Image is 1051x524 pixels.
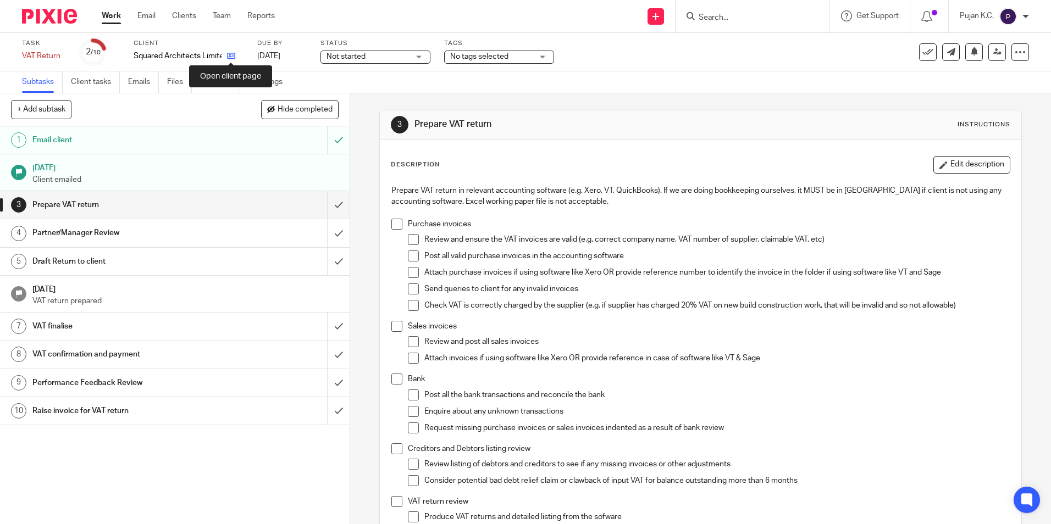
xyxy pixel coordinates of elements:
[424,422,1009,433] p: Request missing purchase invoices or sales invoices indented as a result of bank review
[11,226,26,241] div: 4
[424,267,1009,278] p: Attach purchase invoices if using software like Xero OR provide reference number to identify the ...
[327,53,366,60] span: Not started
[958,120,1010,129] div: Instructions
[424,511,1009,522] p: Produce VAT returns and detailed listing from the sofware
[320,39,430,48] label: Status
[408,321,1009,332] p: Sales invoices
[414,119,724,130] h1: Prepare VAT return
[391,116,408,133] div: 3
[11,254,26,269] div: 5
[444,39,554,48] label: Tags
[134,39,244,48] label: Client
[32,197,222,213] h1: Prepare VAT return
[137,10,156,21] a: Email
[32,403,222,419] h1: Raise invoice for VAT return
[11,100,71,119] button: + Add subtask
[167,71,192,93] a: Files
[32,132,222,148] h1: Email client
[450,53,508,60] span: No tags selected
[32,318,222,335] h1: VAT finalise
[32,296,339,306] p: VAT return prepared
[999,8,1017,25] img: svg%3E
[32,281,339,295] h1: [DATE]
[424,283,1009,294] p: Send queries to client for any invalid invoices
[408,496,1009,507] p: VAT return review
[408,219,1009,230] p: Purchase invoices
[213,10,231,21] a: Team
[248,71,291,93] a: Audit logs
[424,475,1009,486] p: Consider potential bad debt relief claim or clawback of input VAT for balance outstanding more th...
[261,100,339,119] button: Hide completed
[424,459,1009,470] p: Review listing of debtors and creditors to see if any missing invoices or other adjustments
[11,197,26,213] div: 3
[391,185,1009,208] p: Prepare VAT return in relevant accounting software (e.g. Xero, VT, QuickBooks). If we are doing b...
[11,319,26,334] div: 7
[22,71,63,93] a: Subtasks
[278,105,333,114] span: Hide completed
[32,160,339,174] h1: [DATE]
[408,443,1009,454] p: Creditors and Debtors listing review
[22,51,66,62] div: VAT Return
[11,347,26,362] div: 8
[91,49,101,55] small: /10
[856,12,899,20] span: Get Support
[11,375,26,391] div: 9
[424,389,1009,400] p: Post all the bank transactions and reconcile the bank
[102,10,121,21] a: Work
[128,71,159,93] a: Emails
[408,374,1009,384] p: Bank
[424,300,1009,311] p: Check VAT is correctly charged by the supplier (e.g. if supplier has charged 20% VAT on new build...
[11,403,26,419] div: 10
[32,375,222,391] h1: Performance Feedback Review
[22,39,66,48] label: Task
[424,250,1009,261] p: Post all valid purchase invoices in the accounting software
[172,10,196,21] a: Clients
[11,132,26,148] div: 1
[247,10,275,21] a: Reports
[391,160,440,169] p: Description
[424,353,1009,364] p: Attach invoices if using software like Xero OR provide reference in case of software like VT & Sage
[32,346,222,363] h1: VAT confirmation and payment
[86,46,101,58] div: 2
[933,156,1010,174] button: Edit description
[698,13,796,23] input: Search
[71,71,120,93] a: Client tasks
[134,51,222,62] p: Squared Architects Limited
[22,9,77,24] img: Pixie
[32,174,339,185] p: Client emailed
[257,52,280,60] span: [DATE]
[257,39,307,48] label: Due by
[424,234,1009,245] p: Review and ensure the VAT invoices are valid (e.g. correct company name, VAT number of supplier, ...
[200,71,240,93] a: Notes (0)
[424,406,1009,417] p: Enquire about any unknown transactions
[32,225,222,241] h1: Partner/Manager Review
[32,253,222,270] h1: Draft Return to client
[424,336,1009,347] p: Review and post all sales invoices
[960,10,994,21] p: Pujan K.C.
